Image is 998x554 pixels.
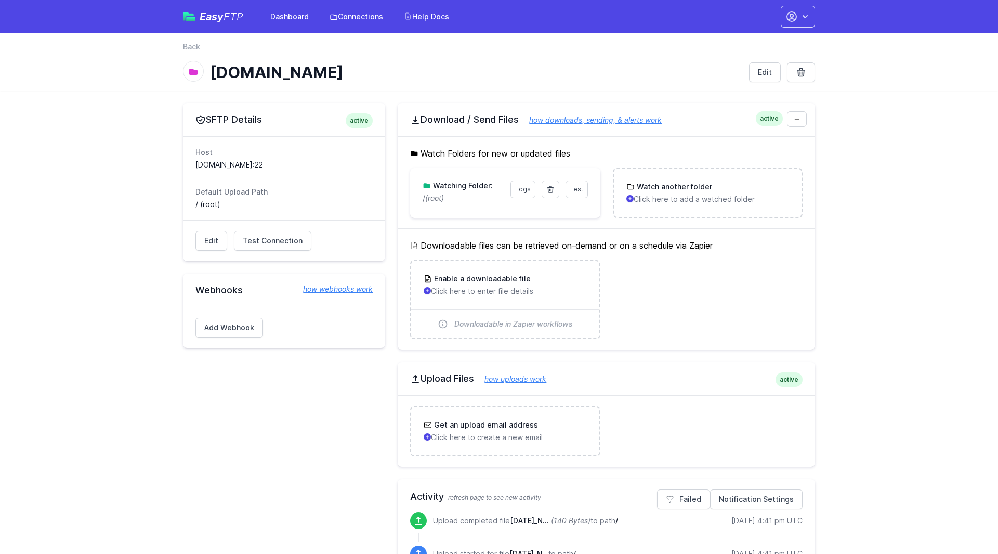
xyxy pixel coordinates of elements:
a: Dashboard [264,7,315,26]
i: (140 Bytes) [551,516,590,525]
h2: Activity [410,489,803,504]
dd: [DOMAIN_NAME]:22 [195,160,373,170]
dt: Default Upload Path [195,187,373,197]
dd: / (root) [195,199,373,210]
h2: Upload Files [410,372,803,385]
i: (root) [425,194,444,202]
img: easyftp_logo.png [183,12,195,21]
a: how downloads, sending, & alerts work [519,115,662,124]
a: how webhooks work [293,284,373,294]
span: / [615,516,618,525]
h5: Downloadable files can be retrieved on-demand or on a schedule via Zapier [410,239,803,252]
a: Get an upload email address Click here to create a new email [411,407,599,455]
a: Connections [323,7,389,26]
p: Click here to create a new email [424,432,586,443]
span: 09-02-2025_NYSEG_42727441731_PTM Solar.txt [510,516,549,525]
p: Upload completed file to path [433,516,618,526]
a: EasyFTP [183,11,243,22]
span: FTP [224,10,243,23]
span: Test Connection [243,236,303,246]
span: refresh page to see new activity [448,494,541,501]
h2: SFTP Details [195,113,373,126]
a: Help Docs [398,7,455,26]
p: Click here to add a watched folder [626,194,789,204]
span: active [756,111,783,126]
span: Easy [200,11,243,22]
a: Test Connection [234,231,311,251]
span: active [776,372,803,387]
a: Watch another folder Click here to add a watched folder [614,169,802,217]
h5: Watch Folders for new or updated files [410,147,803,160]
a: Enable a downloadable file Click here to enter file details Downloadable in Zapier workflows [411,261,599,338]
a: Logs [510,181,535,198]
dt: Host [195,147,373,158]
div: [DATE] 4:41 pm UTC [731,516,803,526]
p: / [423,193,504,203]
p: Click here to enter file details [424,286,586,297]
a: Failed [657,489,710,509]
a: how uploads work [474,375,546,383]
a: Edit [749,62,781,82]
h3: Watching Folder: [431,181,493,191]
span: Downloadable in Zapier workflows [454,319,573,329]
h2: Download / Send Files [410,113,803,126]
h3: Enable a downloadable file [432,274,531,284]
h3: Watch another folder [635,182,712,192]
h3: Get an upload email address [432,420,538,430]
h2: Webhooks [195,284,373,297]
a: Add Webhook [195,318,263,338]
a: Notification Settings [710,489,803,509]
nav: Breadcrumb [183,42,815,58]
a: Back [183,42,200,52]
a: Test [566,181,588,198]
a: Edit [195,231,227,251]
span: Test [570,185,583,193]
span: active [346,113,373,128]
h1: [DOMAIN_NAME] [210,63,741,82]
